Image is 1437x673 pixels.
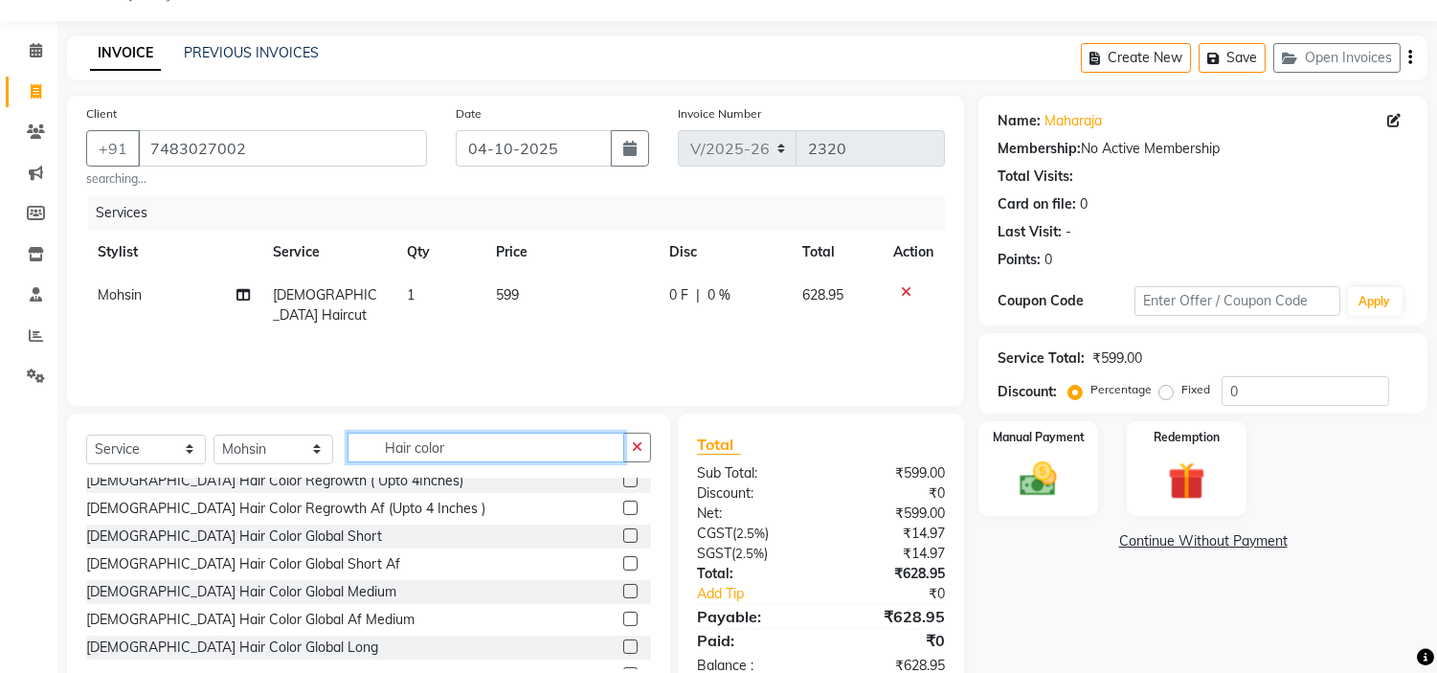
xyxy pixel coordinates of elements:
div: Service Total: [998,348,1085,369]
div: [DEMOGRAPHIC_DATA] Hair Color Regrowth ( Upto 4Inches) [86,471,463,491]
div: Net: [683,504,821,524]
span: 628.95 [802,286,843,303]
button: Create New [1081,43,1191,73]
div: [DEMOGRAPHIC_DATA] Hair Color Global Short [86,527,382,547]
div: ₹628.95 [821,564,960,584]
label: Manual Payment [993,429,1085,446]
input: Enter Offer / Coupon Code [1134,286,1339,316]
div: ₹628.95 [821,605,960,628]
a: PREVIOUS INVOICES [184,44,319,61]
a: INVOICE [90,36,161,71]
div: ₹599.00 [821,504,960,524]
input: Search or Scan [348,433,624,462]
div: ₹599.00 [1092,348,1142,369]
th: Price [484,231,658,274]
span: 0 % [707,285,730,305]
div: Sub Total: [683,463,821,483]
button: Save [1199,43,1266,73]
label: Date [456,105,482,123]
div: ( ) [683,544,821,564]
div: 0 [1044,250,1052,270]
button: Apply [1348,287,1403,316]
div: Card on file: [998,194,1076,214]
div: Discount: [683,483,821,504]
th: Disc [658,231,791,274]
a: Add Tip [683,584,844,604]
label: Client [86,105,117,123]
span: [DEMOGRAPHIC_DATA] Haircut [273,286,377,324]
div: [DEMOGRAPHIC_DATA] Hair Color Global Medium [86,582,396,602]
th: Total [791,231,883,274]
th: Stylist [86,231,261,274]
div: Payable: [683,605,821,628]
span: 599 [496,286,519,303]
div: [DEMOGRAPHIC_DATA] Hair Color Global Long [86,638,378,658]
span: 0 F [669,285,688,305]
th: Service [261,231,395,274]
div: Name: [998,111,1041,131]
a: Maharaja [1044,111,1102,131]
img: _gift.svg [1156,458,1217,505]
div: Paid: [683,629,821,652]
div: ₹0 [821,483,960,504]
span: CGST [697,525,732,542]
img: _cash.svg [1008,458,1068,501]
label: Redemption [1154,429,1220,446]
button: Open Invoices [1273,43,1401,73]
span: | [696,285,700,305]
div: ₹0 [821,629,960,652]
div: Total Visits: [998,167,1073,187]
div: - [1066,222,1071,242]
span: 2.5% [735,546,764,561]
label: Fixed [1181,381,1210,398]
div: Membership: [998,139,1081,159]
div: 0 [1080,194,1088,214]
div: [DEMOGRAPHIC_DATA] Hair Color Regrowth Af (Upto 4 Inches ) [86,499,485,519]
span: SGST [697,545,731,562]
span: Mohsin [98,286,142,303]
div: ( ) [683,524,821,544]
small: searching... [86,170,427,188]
div: Coupon Code [998,291,1134,311]
label: Invoice Number [678,105,761,123]
div: Points: [998,250,1041,270]
div: Total: [683,564,821,584]
button: +91 [86,130,140,167]
div: [DEMOGRAPHIC_DATA] Hair Color Global Short Af [86,554,400,574]
div: ₹599.00 [821,463,960,483]
input: Search by Name/Mobile/Email/Code [138,130,427,167]
a: Continue Without Payment [982,531,1424,551]
div: No Active Membership [998,139,1408,159]
div: ₹0 [844,584,960,604]
div: Last Visit: [998,222,1062,242]
div: ₹14.97 [821,544,960,564]
th: Action [882,231,945,274]
div: [DEMOGRAPHIC_DATA] Hair Color Global Af Medium [86,610,415,630]
span: 1 [407,286,415,303]
span: 2.5% [736,526,765,541]
div: Discount: [998,382,1057,402]
div: ₹14.97 [821,524,960,544]
div: Services [88,195,959,231]
th: Qty [395,231,484,274]
label: Percentage [1090,381,1152,398]
span: Total [697,435,741,455]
